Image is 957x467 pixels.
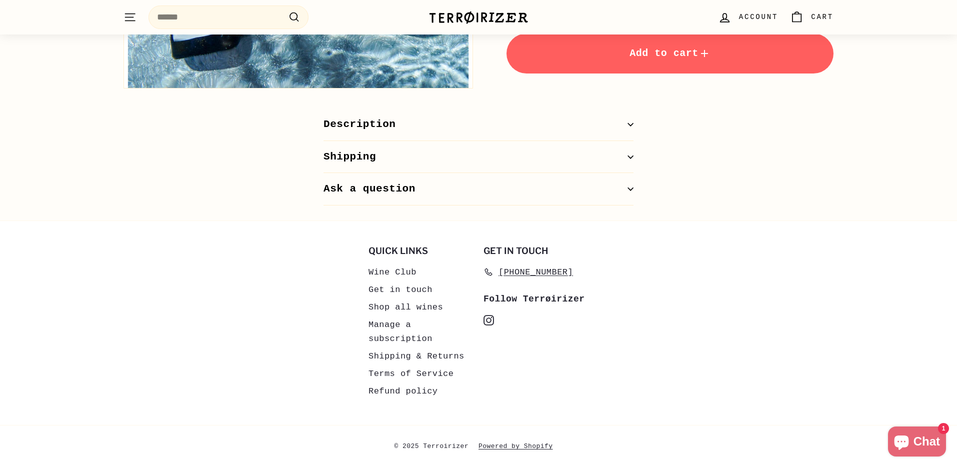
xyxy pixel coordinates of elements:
a: Refund policy [368,382,437,400]
a: [PHONE_NUMBER] [483,263,573,281]
span: Cart [811,11,833,22]
a: Terms of Service [368,365,453,382]
a: Shipping & Returns [368,347,464,365]
a: Powered by Shopify [478,440,563,453]
a: Get in touch [368,281,432,298]
a: Cart [784,2,839,32]
button: Description [323,108,633,141]
button: Shipping [323,141,633,173]
h2: Get in touch [483,246,588,256]
inbox-online-store-chat: Shopify online store chat [885,426,949,459]
div: Follow Terrøirizer [483,292,588,306]
span: Add to cart [629,47,710,59]
span: © 2025 Terroirizer [394,440,478,453]
h2: Quick links [368,246,473,256]
button: Ask a question [323,173,633,205]
a: Account [712,2,784,32]
span: Account [739,11,778,22]
a: Wine Club [368,263,416,281]
button: Add to cart [506,33,833,73]
a: Manage a subscription [368,316,473,347]
span: [PHONE_NUMBER] [498,265,573,279]
a: Shop all wines [368,298,443,316]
